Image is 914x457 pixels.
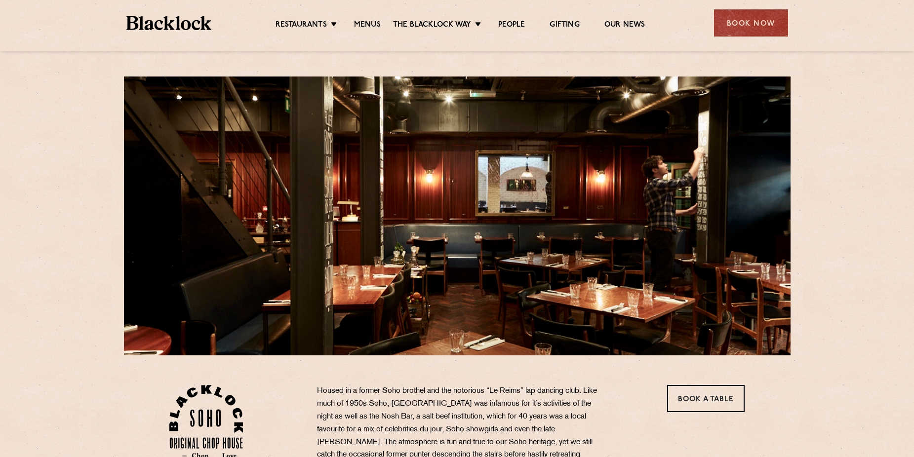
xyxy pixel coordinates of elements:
[604,20,645,31] a: Our News
[126,16,212,30] img: BL_Textured_Logo-footer-cropped.svg
[714,9,788,37] div: Book Now
[354,20,381,31] a: Menus
[498,20,525,31] a: People
[393,20,471,31] a: The Blacklock Way
[276,20,327,31] a: Restaurants
[550,20,579,31] a: Gifting
[667,385,745,412] a: Book a Table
